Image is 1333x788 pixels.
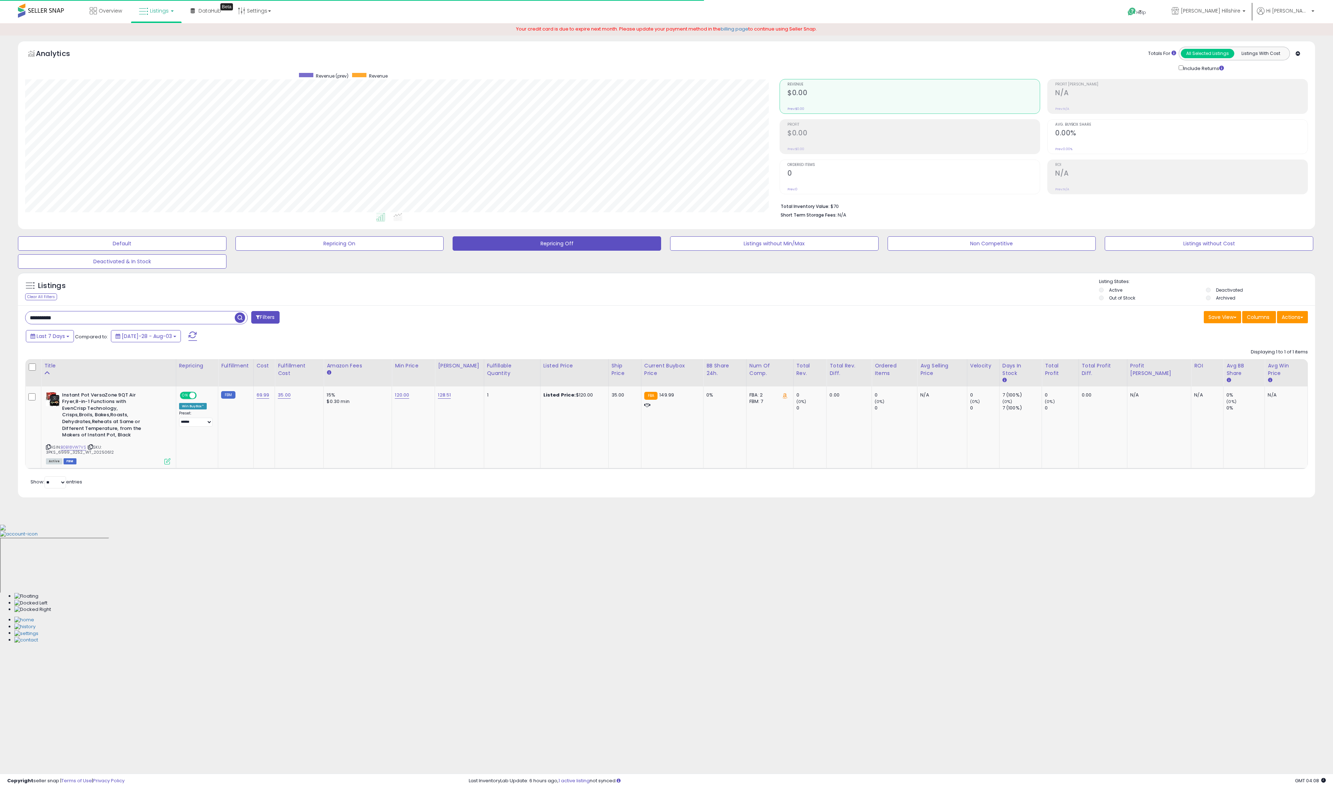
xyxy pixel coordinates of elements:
[1055,163,1308,167] span: ROI
[14,637,38,644] img: Contact
[179,411,213,427] div: Preset:
[787,83,1040,87] span: Revenue
[1226,377,1231,384] small: Avg BB Share.
[1130,362,1188,377] div: Profit [PERSON_NAME]
[220,3,233,10] div: Tooltip anchor
[644,362,700,377] div: Current Buybox Price
[46,444,114,455] span: | SKU: 3PKS_6999_3252_WT_20250612
[278,362,321,377] div: Fulfillment Cost
[14,600,47,607] img: Docked Left
[487,392,535,398] div: 1
[46,392,170,464] div: ASIN:
[1181,7,1240,14] span: [PERSON_NAME] Hillshire
[1099,278,1315,285] p: Listing States:
[787,147,804,151] small: Prev: $0.00
[44,362,173,370] div: Title
[38,281,66,291] h5: Listings
[37,333,65,340] span: Last 7 Days
[46,392,60,406] img: 51T0uim0mPL._SL40_.jpg
[787,123,1040,127] span: Profit
[838,212,846,218] span: N/A
[316,73,349,79] span: Revenue (prev)
[1216,295,1235,301] label: Archived
[195,392,207,398] span: OFF
[1173,64,1233,72] div: Include Returns
[14,630,38,637] img: Settings
[1226,399,1236,404] small: (0%)
[749,398,788,405] div: FBM: 7
[62,392,149,440] b: Instant Pot VersaZone 9QT Air Fryer,8-in-1 Functions with EvenCrisp Technology, Crisps,Broils, Ba...
[1122,2,1160,23] a: Help
[749,392,788,398] div: FBA: 2
[221,391,235,399] small: FBM
[438,391,451,399] a: 128.51
[1242,311,1276,323] button: Columns
[612,392,636,398] div: 35.00
[18,236,226,251] button: Default
[1055,83,1308,87] span: Profit [PERSON_NAME]
[1045,405,1078,411] div: 0
[99,7,122,14] span: Overview
[1148,50,1176,57] div: Totals For
[1055,123,1308,127] span: Avg. Buybox Share
[1268,362,1305,377] div: Avg Win Price
[829,362,869,377] div: Total Rev. Diff.
[14,593,38,600] img: Floating
[1226,362,1262,377] div: Avg BB Share
[1181,49,1234,58] button: All Selected Listings
[781,212,837,218] b: Short Term Storage Fees:
[796,392,827,398] div: 0
[796,405,827,411] div: 0
[1194,392,1218,398] div: N/A
[1045,362,1075,377] div: Total Profit
[1082,362,1124,377] div: Total Profit Diff.
[829,392,866,398] div: 0.00
[14,624,36,630] img: History
[181,392,190,398] span: ON
[781,203,829,209] b: Total Inventory Value:
[1127,7,1136,16] i: Get Help
[1136,9,1146,15] span: Help
[14,606,51,613] img: Docked Right
[543,391,576,398] b: Listed Price:
[251,311,279,324] button: Filters
[1055,187,1069,191] small: Prev: N/A
[278,391,291,399] a: 35.00
[787,163,1040,167] span: Ordered Items
[1226,392,1264,398] div: 0%
[1257,7,1314,23] a: Hi [PERSON_NAME]
[644,392,658,400] small: FBA
[1002,399,1012,404] small: (0%)
[875,405,917,411] div: 0
[395,362,432,370] div: Min Price
[221,362,250,370] div: Fulfillment
[64,458,76,464] span: FBM
[75,333,108,340] span: Compared to:
[1105,236,1313,251] button: Listings without Cost
[787,169,1040,179] h2: 0
[46,458,62,464] span: All listings currently available for purchase on Amazon
[1251,349,1308,356] div: Displaying 1 to 1 of 1 items
[1002,392,1042,398] div: 7 (100%)
[543,362,605,370] div: Listed Price
[875,362,914,377] div: Ordered Items
[1045,399,1055,404] small: (0%)
[1268,377,1272,384] small: Avg Win Price.
[659,391,674,398] span: 149.99
[920,362,964,377] div: Avg Selling Price
[612,362,638,377] div: Ship Price
[179,403,207,409] div: Win BuyBox *
[453,236,661,251] button: Repricing Off
[706,392,740,398] div: 0%
[670,236,879,251] button: Listings without Min/Max
[395,391,409,399] a: 120.00
[1234,49,1287,58] button: Listings With Cost
[543,392,603,398] div: $120.00
[516,26,817,32] span: Your credit card is due to expire next month. Please update your payment method in the to continu...
[1268,392,1302,398] div: N/A
[888,236,1096,251] button: Non Competitive
[61,444,86,450] a: B0B18VW7VS
[198,7,221,14] span: DataHub
[970,392,999,398] div: 0
[1226,405,1264,411] div: 0%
